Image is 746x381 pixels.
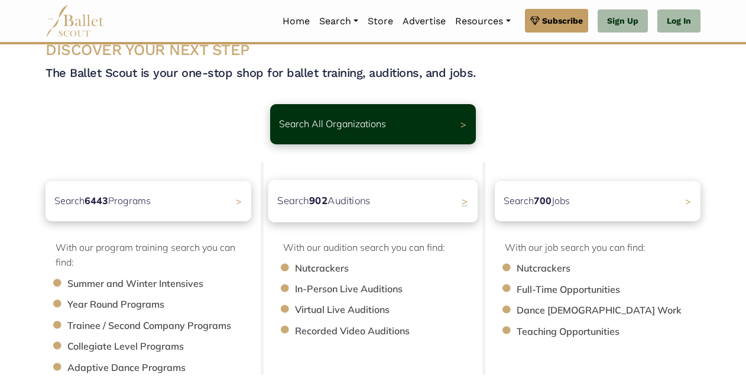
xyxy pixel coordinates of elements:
[542,14,583,27] span: Subscribe
[398,9,450,34] a: Advertise
[657,9,700,33] a: Log In
[273,181,473,221] a: Search902Auditions>
[462,195,468,207] span: >
[295,261,485,276] li: Nutcrackers
[517,303,712,318] li: Dance [DEMOGRAPHIC_DATA] Work
[517,261,712,276] li: Nutcrackers
[314,9,363,34] a: Search
[534,195,552,206] b: 700
[283,240,473,256] p: With our audition search you can find:
[236,195,242,207] span: >
[504,193,570,209] p: Search Jobs
[85,195,108,206] b: 6443
[46,65,700,80] h4: The Ballet Scout is your one-stop shop for ballet training, auditions, and jobs.
[270,104,476,144] a: Search All Organizations >
[46,40,700,60] h3: DISCOVER YOUR NEXT STEP
[505,240,700,256] p: With our job search you can find:
[67,360,263,376] li: Adaptive Dance Programs
[277,193,371,209] p: Search Auditions
[517,324,712,340] li: Teaching Opportunities
[56,240,251,270] p: With our program training search you can find:
[309,194,328,206] b: 902
[450,9,515,34] a: Resources
[67,318,263,334] li: Trainee / Second Company Programs
[67,276,263,292] li: Summer and Winter Intensives
[295,282,485,297] li: In-Person Live Auditions
[685,195,691,207] span: >
[54,193,151,209] p: Search Programs
[278,9,314,34] a: Home
[525,9,588,33] a: Subscribe
[598,9,648,33] a: Sign Up
[495,181,700,221] a: Search700Jobs >
[295,302,485,318] li: Virtual Live Auditions
[530,14,540,27] img: gem.svg
[363,9,398,34] a: Store
[67,339,263,354] li: Collegiate Level Programs
[295,324,485,339] li: Recorded Video Auditions
[46,181,251,221] a: Search6443Programs >
[279,117,386,132] p: Search All Organizations
[517,282,712,298] li: Full-Time Opportunities
[460,118,466,130] span: >
[67,297,263,312] li: Year Round Programs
